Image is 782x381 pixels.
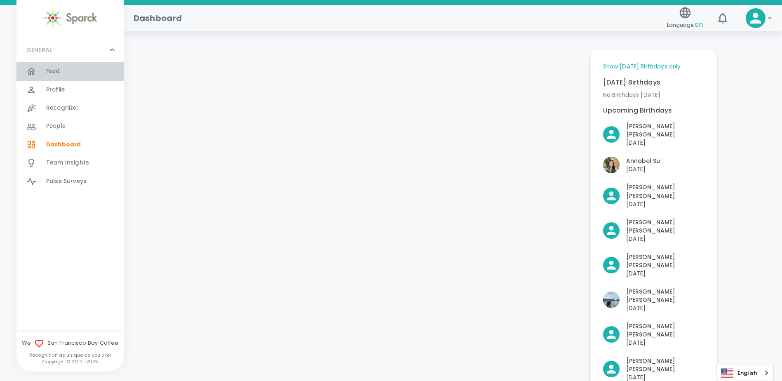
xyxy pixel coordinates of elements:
p: [PERSON_NAME] [PERSON_NAME] [626,357,704,373]
button: Click to Recognize! [603,218,704,243]
span: Feed [46,67,60,75]
aside: Language selected: English [716,365,774,381]
p: Copyright © 2017 - 2025 [16,358,124,365]
a: People [16,117,124,135]
span: Recognize! [46,104,78,112]
span: en [695,20,703,29]
span: Team Insights [46,159,89,167]
button: Click to Recognize! [603,287,704,312]
div: Click to Recognize! [596,212,704,243]
a: Team Insights [16,154,124,172]
p: [DATE] [626,165,660,173]
a: English [717,365,773,381]
a: Feed [16,62,124,80]
span: Dashboard [46,141,81,149]
p: Upcoming Birthdays [603,106,704,115]
p: [DATE] [626,304,704,312]
div: Click to Recognize! [596,315,704,347]
div: Language [716,365,774,381]
button: Click to Recognize! [603,122,704,147]
p: [PERSON_NAME] [PERSON_NAME] [626,322,704,339]
span: We San Francisco Bay Coffee [16,339,124,348]
p: Annabel Su [626,157,660,165]
span: Pulse Surveys [46,177,87,186]
p: [PERSON_NAME] [PERSON_NAME] [626,287,704,304]
img: Picture of Anna Belle Heredia [603,292,620,308]
a: Show [DATE] Birthdays only [603,63,681,71]
button: Language:en [664,4,706,33]
p: [DATE] Birthdays [603,78,704,87]
a: Recognize! [16,99,124,117]
div: Click to Recognize! [596,150,660,173]
button: Click to Recognize! [603,253,704,278]
span: Language: [667,19,703,31]
a: Sparck logo [16,8,124,28]
p: [DATE] [626,339,704,347]
div: GENERAL [16,62,124,194]
p: [PERSON_NAME] [PERSON_NAME] [626,253,704,269]
p: [PERSON_NAME] [PERSON_NAME] [626,122,704,139]
div: GENERAL [16,38,124,62]
img: Sparck logo [43,8,97,28]
a: Pulse Surveys [16,172,124,190]
p: Recognition as unique as you are! [16,352,124,358]
div: Click to Recognize! [596,176,704,208]
p: [DATE] [626,235,704,243]
h1: Dashboard [134,12,182,25]
button: Click to Recognize! [603,157,660,173]
p: [DATE] [626,139,704,147]
p: [PERSON_NAME] [PERSON_NAME] [626,183,704,200]
button: Click to Recognize! [603,322,704,347]
p: [DATE] [626,269,704,278]
span: Profile [46,86,65,94]
div: Click to Recognize! [596,115,704,147]
button: Click to Recognize! [603,183,704,208]
p: [DATE] [626,200,704,208]
div: Click to Recognize! [596,281,704,312]
div: Click to Recognize! [596,246,704,278]
span: People [46,122,66,130]
a: Profile [16,81,124,99]
p: [PERSON_NAME] [PERSON_NAME] [626,218,704,235]
p: No Birthdays [DATE] [603,91,704,99]
p: GENERAL [26,46,52,54]
a: Dashboard [16,136,124,154]
img: Picture of Annabel Su [603,157,620,173]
